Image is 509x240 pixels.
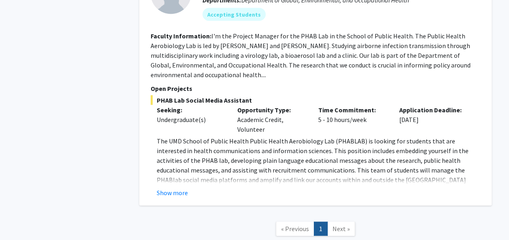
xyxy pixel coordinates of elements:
a: Next Page [327,222,355,236]
a: Previous Page [276,222,314,236]
div: Undergraduate(s) [157,115,226,124]
button: Show more [157,188,188,198]
div: 5 - 10 hours/week [312,105,393,134]
a: 1 [314,222,328,236]
p: Open Projects [151,84,480,93]
span: PHAB Lab Social Media Assistant [151,95,480,105]
p: Opportunity Type: [237,105,306,115]
p: Time Commitment: [318,105,387,115]
p: The UMD School of Public Health Public Health Aerobiology Lab (PHABLAB) is looking for students t... [157,136,480,204]
span: Next » [332,225,350,233]
div: Academic Credit, Volunteer [231,105,312,134]
div: [DATE] [393,105,474,134]
iframe: Chat [6,204,34,234]
fg-read-more: I'm the Project Manager for the PHAB Lab in the School of Public Health. The Public Health Aerobi... [151,32,471,79]
mat-chip: Accepting Students [202,8,266,21]
b: Faculty Information: [151,32,211,40]
span: « Previous [281,225,309,233]
p: Application Deadline: [399,105,468,115]
p: Seeking: [157,105,226,115]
